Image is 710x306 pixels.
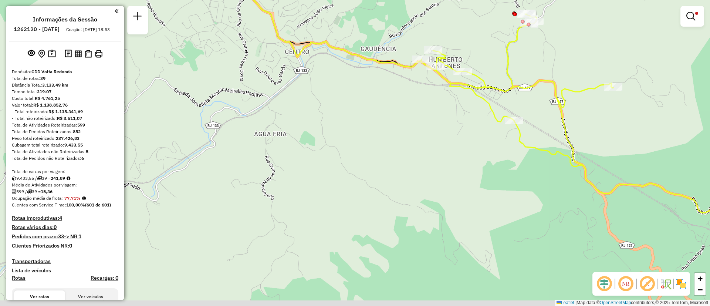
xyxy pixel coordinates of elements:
a: Clique aqui para minimizar o painel [115,7,118,15]
div: Total de Pedidos Roteirizados: [12,128,118,135]
h4: Clientes Priorizados NR: [12,243,118,249]
div: Total de Pedidos não Roteirizados: [12,155,118,162]
button: Ver veículos [65,290,116,303]
i: Cubagem total roteirizado [12,176,16,181]
strong: 599 [77,122,85,128]
strong: 77,71% [64,195,81,201]
a: Rotas [12,275,26,281]
strong: -> NR 1 [64,233,81,240]
h4: Recargas: 0 [91,275,118,281]
i: Meta Caixas/viagem: 197,60 Diferença: 44,29 [67,176,70,181]
div: Criação: [DATE] 18:53 [63,26,113,33]
div: Total de caixas por viagem: [12,168,118,175]
h4: Rotas vários dias: [12,224,118,231]
div: Valor total: [12,102,118,108]
strong: 3.133,49 km [42,82,68,88]
strong: 4 [59,215,62,221]
strong: 0 [69,242,72,249]
div: Total de Atividades Roteirizadas: [12,122,118,128]
a: Nova sessão e pesquisa [130,9,145,26]
h4: Lista de veículos [12,268,118,274]
button: Visualizar relatório de Roteirização [73,48,83,58]
strong: 100,00% [66,202,85,208]
strong: 9.433,55 [64,142,83,148]
strong: 15,36 [41,189,53,194]
div: 599 / 39 = [12,188,118,195]
strong: R$ 1.135.341,69 [48,109,83,114]
div: Cubagem total roteirizado: [12,142,118,148]
i: Total de Atividades [12,189,16,194]
strong: 39 [40,75,45,81]
div: Distância Total: [12,82,118,88]
span: − [698,285,703,294]
div: - Total roteirizado: [12,108,118,115]
strong: 852 [73,129,81,134]
strong: R$ 1.138.852,76 [33,102,68,108]
span: Filtro Ativo [695,12,698,15]
strong: 241,89 [51,175,65,181]
div: Total de rotas: [12,75,118,82]
strong: CDD Volta Redonda [31,69,72,74]
i: Total de rotas [27,189,32,194]
div: Total de Atividades não Roteirizadas: [12,148,118,155]
strong: 0 [54,224,57,231]
strong: (601 de 601) [85,202,111,208]
a: Zoom in [694,273,706,284]
div: Média de Atividades por viagem: [12,182,118,188]
div: Custo total: [12,95,118,102]
img: Fluxo de ruas [660,278,672,290]
div: Peso total roteirizado: [12,135,118,142]
button: Ver rotas [14,290,65,303]
strong: R$ 3.511,07 [57,115,82,121]
button: Imprimir Rotas [93,48,104,59]
span: Ocupação média da frota: [12,195,63,201]
button: Exibir sessão original [26,48,37,60]
span: Exibir rótulo [638,275,656,293]
span: Ocultar deslocamento [595,275,613,293]
a: Leaflet [557,300,574,305]
img: Exibir/Ocultar setores [675,278,687,290]
button: Visualizar Romaneio [83,48,93,59]
a: Zoom out [694,284,706,295]
div: - Total não roteirizado: [12,115,118,122]
h6: 1262120 - [DATE] [14,26,60,33]
i: Total de rotas [37,176,42,181]
span: + [698,274,703,283]
span: | [575,300,577,305]
span: Clientes com Service Time: [12,202,66,208]
strong: R$ 4.761,25 [35,95,60,101]
strong: 33 [58,233,64,240]
a: Exibir filtros [683,9,701,24]
a: OpenStreetMap [600,300,631,305]
h4: Pedidos com prazo: [12,233,81,240]
strong: 237.426,83 [56,135,80,141]
h4: Rotas improdutivas: [12,215,118,221]
div: 9.433,55 / 39 = [12,175,118,182]
strong: 5 [86,149,88,154]
div: Map data © contributors,© 2025 TomTom, Microsoft [555,300,710,306]
div: Tempo total: [12,88,118,95]
strong: 319:07 [37,89,51,94]
strong: 6 [81,155,84,161]
div: Depósito: [12,68,118,75]
em: Média calculada utilizando a maior ocupação (%Peso ou %Cubagem) de cada rota da sessão. Rotas cro... [82,196,86,201]
h4: Transportadoras [12,258,118,265]
button: Logs desbloquear sessão [63,48,73,60]
button: Painel de Sugestão [47,48,57,60]
span: Ocultar NR [617,275,635,293]
button: Centralizar mapa no depósito ou ponto de apoio [37,48,47,60]
h4: Informações da Sessão [33,16,97,23]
